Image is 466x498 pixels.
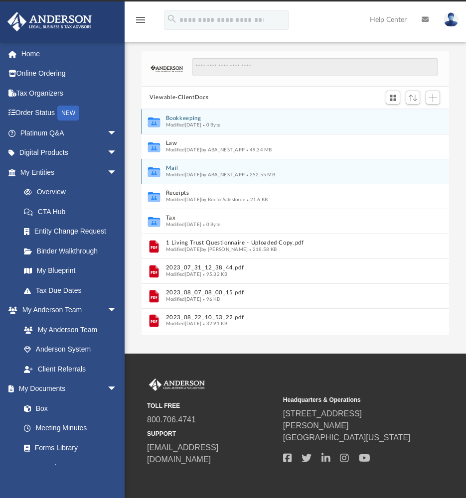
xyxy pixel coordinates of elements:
button: 2023_07_31_12_38_44.pdf [166,264,412,271]
span: 218.58 KB [248,247,277,251]
a: My Anderson Teamarrow_drop_down [7,300,127,320]
small: Headquarters & Operations [283,395,412,404]
span: arrow_drop_down [107,143,127,163]
span: 252.55 MB [245,172,275,177]
a: Tax Due Dates [14,280,132,300]
span: Modified [DATE] [166,271,202,276]
a: CTA Hub [14,202,132,222]
a: Box [14,398,122,418]
a: Notarize [14,458,127,478]
button: Bookkeeping [166,115,412,122]
a: Order StatusNEW [7,103,132,124]
span: 32.91 KB [201,321,227,326]
a: Client Referrals [14,359,127,379]
span: Modified [DATE] by ABA_NEST_APP [166,147,245,152]
button: Law [166,140,412,146]
div: NEW [57,106,79,121]
span: Modified [DATE] [166,321,202,326]
a: Platinum Q&Aarrow_drop_down [7,123,132,143]
span: 96 KB [201,296,220,301]
button: 2023_08_22_10_53_22.pdf [166,314,412,321]
button: Viewable-ClientDocs [150,93,208,102]
img: User Pic [444,12,459,27]
span: arrow_drop_down [107,300,127,321]
a: Home [7,44,132,64]
button: Mail [166,165,412,171]
a: [EMAIL_ADDRESS][DOMAIN_NAME] [147,443,218,464]
a: Binder Walkthrough [14,241,132,261]
a: [STREET_ADDRESS][PERSON_NAME] [283,409,362,430]
span: 0 Byte [201,122,220,127]
a: [GEOGRAPHIC_DATA][US_STATE] [283,433,411,442]
span: Modified [DATE] [166,122,202,127]
span: 21.6 KB [245,197,268,202]
a: Digital Productsarrow_drop_down [7,143,132,163]
a: Forms Library [14,438,122,458]
span: arrow_drop_down [107,162,127,183]
a: My Blueprint [14,261,127,281]
span: arrow_drop_down [107,123,127,143]
i: menu [135,14,147,26]
button: Switch to Grid View [386,91,401,105]
span: 49.34 MB [245,147,272,152]
span: Modified [DATE] by [PERSON_NAME] [166,247,248,251]
i: search [166,13,177,24]
span: Modified [DATE] by ABA_NEST_APP [166,172,245,177]
a: Anderson System [14,340,127,360]
a: My Entitiesarrow_drop_down [7,162,132,182]
a: My Documentsarrow_drop_down [7,379,127,399]
small: TOLL FREE [147,401,276,410]
a: Overview [14,182,132,202]
button: 1 Living Trust Questionnaire - Uploaded Copy.pdf [166,240,412,246]
span: Modified [DATE] by BoxforSalesforce [166,197,246,202]
a: menu [135,19,147,26]
span: 95.32 KB [201,271,227,276]
a: Entity Change Request [14,222,132,242]
small: SUPPORT [147,429,276,438]
a: Tax Organizers [7,83,132,103]
a: Online Ordering [7,64,132,84]
button: Receipts [166,190,412,196]
a: My Anderson Team [14,320,122,340]
span: Modified [DATE] [166,296,202,301]
button: Sort [406,91,421,104]
a: Meeting Minutes [14,418,127,438]
button: Add [426,91,441,105]
span: arrow_drop_down [107,379,127,399]
button: Tax [166,215,412,221]
span: 0 Byte [201,222,220,227]
span: Modified [DATE] [166,222,202,227]
button: 2023_08_07_08_00_15.pdf [166,289,412,296]
div: grid [142,109,449,335]
a: 800.706.4741 [147,415,196,424]
input: Search files and folders [192,58,438,77]
img: Anderson Advisors Platinum Portal [147,378,207,391]
img: Anderson Advisors Platinum Portal [4,12,95,31]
